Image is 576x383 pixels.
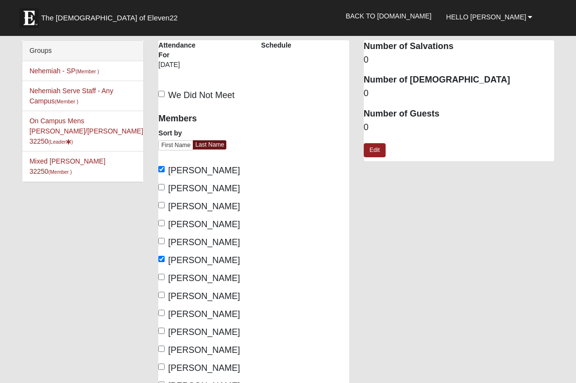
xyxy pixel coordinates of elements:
[364,54,555,67] dd: 0
[41,13,178,23] span: The [DEMOGRAPHIC_DATA] of Eleven22
[158,220,165,226] input: [PERSON_NAME]
[193,140,226,150] a: Last Name
[30,87,114,105] a: Nehemiah Serve Staff - Any Campus(Member )
[158,91,165,97] input: We Did Not Meet
[168,273,240,283] span: [PERSON_NAME]
[168,309,240,319] span: [PERSON_NAME]
[168,345,240,355] span: [PERSON_NAME]
[30,67,99,75] a: Nehemiah - SP(Member )
[364,121,555,134] dd: 0
[158,238,165,244] input: [PERSON_NAME]
[168,90,235,100] span: We Did Not Meet
[158,140,193,150] a: First Name
[168,166,240,175] span: [PERSON_NAME]
[49,139,73,145] small: (Leader )
[158,310,165,316] input: [PERSON_NAME]
[168,219,240,229] span: [PERSON_NAME]
[158,114,246,124] h4: Members
[158,274,165,280] input: [PERSON_NAME]
[364,74,555,86] dt: Number of [DEMOGRAPHIC_DATA]
[30,117,143,145] a: On Campus Mens [PERSON_NAME]/[PERSON_NAME] 32250(Leader)
[158,128,182,138] label: Sort by
[158,166,165,172] input: [PERSON_NAME]
[439,5,540,29] a: Hello [PERSON_NAME]
[158,60,195,76] div: [DATE]
[55,99,78,104] small: (Member )
[364,108,555,120] dt: Number of Guests
[168,201,240,211] span: [PERSON_NAME]
[158,328,165,334] input: [PERSON_NAME]
[364,40,555,53] dt: Number of Salvations
[158,202,165,208] input: [PERSON_NAME]
[158,256,165,262] input: [PERSON_NAME]
[49,169,72,175] small: (Member )
[15,3,209,28] a: The [DEMOGRAPHIC_DATA] of Eleven22
[364,143,386,157] a: Edit
[158,346,165,352] input: [PERSON_NAME]
[168,183,240,193] span: [PERSON_NAME]
[168,363,240,373] span: [PERSON_NAME]
[339,4,439,28] a: Back to [DOMAIN_NAME]
[76,68,99,74] small: (Member )
[364,87,555,100] dd: 0
[261,40,291,50] label: Schedule
[30,157,105,175] a: Mixed [PERSON_NAME] 32250(Member )
[158,364,165,370] input: [PERSON_NAME]
[168,291,240,301] span: [PERSON_NAME]
[168,237,240,247] span: [PERSON_NAME]
[446,13,526,21] span: Hello [PERSON_NAME]
[19,8,39,28] img: Eleven22 logo
[168,327,240,337] span: [PERSON_NAME]
[158,184,165,190] input: [PERSON_NAME]
[158,40,195,60] label: Attendance For
[158,292,165,298] input: [PERSON_NAME]
[168,255,240,265] span: [PERSON_NAME]
[22,41,144,61] div: Groups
